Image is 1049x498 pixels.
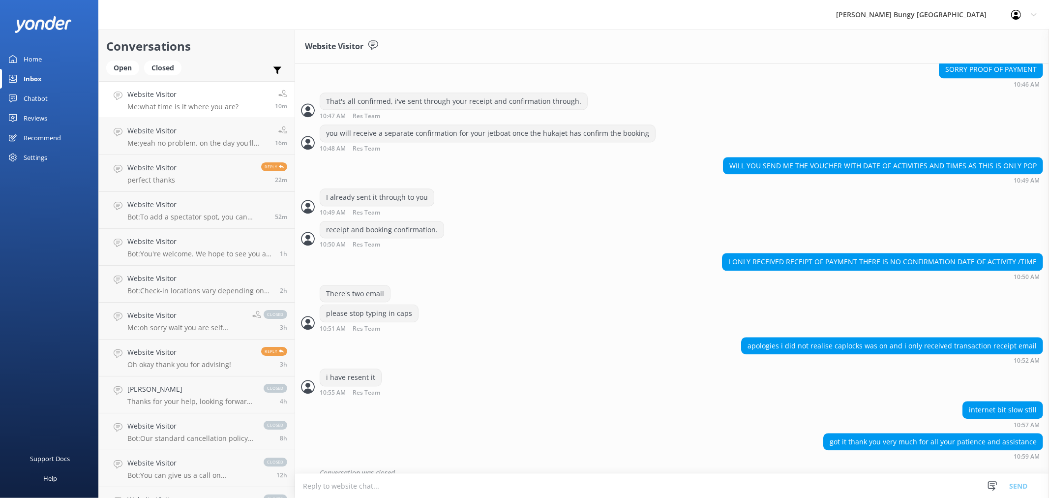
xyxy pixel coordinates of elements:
[99,81,295,118] a: Website VisitorMe:what time is it where you are?10m
[127,471,254,480] p: Bot: You can give us a call on [PHONE_NUMBER] or [PHONE_NUMBER] to chat with a crew member. Our o...
[127,397,254,406] p: Thanks for your help, looking forward to the jumps
[320,465,1043,481] div: Conversation was closed.
[280,360,287,369] span: 09:57am 16-Aug-2025 (UTC +12:00) Pacific/Auckland
[824,434,1043,450] div: got it thank you very much for all your patience and assistance
[320,210,346,216] strong: 10:49 AM
[127,347,231,358] h4: Website Visitor
[722,273,1043,280] div: 10:50am 06-Jun-2025 (UTC +12:00) Pacific/Auckland
[320,285,390,302] div: There's two email
[280,249,287,258] span: 12:40pm 16-Aug-2025 (UTC +12:00) Pacific/Auckland
[353,210,380,216] span: Res Team
[939,81,1043,88] div: 10:46am 06-Jun-2025 (UTC +12:00) Pacific/Auckland
[1014,82,1040,88] strong: 10:46 AM
[264,458,287,467] span: closed
[320,305,418,322] div: please stop typing in caps
[722,253,1043,270] div: I ONLY RECEIVED RECEIPT OF PAYMENT THERE IS NO CONFIRMATION DATE OF ACTIVITY /TIME
[264,310,287,319] span: closed
[261,347,287,356] span: Reply
[24,148,47,167] div: Settings
[962,421,1043,428] div: 10:57am 06-Jun-2025 (UTC +12:00) Pacific/Auckland
[320,146,346,152] strong: 10:48 AM
[127,199,268,210] h4: Website Visitor
[99,413,295,450] a: Website VisitorBot:Our standard cancellation policy is as follows: Cancellations more than 48 hou...
[320,325,419,332] div: 10:51am 06-Jun-2025 (UTC +12:00) Pacific/Auckland
[963,402,1043,418] div: internet bit slow still
[275,176,287,184] span: 01:32pm 16-Aug-2025 (UTC +12:00) Pacific/Auckland
[144,62,186,73] a: Closed
[127,176,177,185] p: perfect thanks
[106,61,139,75] div: Open
[320,189,434,206] div: I already sent it through to you
[275,139,287,147] span: 01:38pm 16-Aug-2025 (UTC +12:00) Pacific/Auckland
[99,118,295,155] a: Website VisitorMe:yeah no problem. on the day you'll check in at the station building for 9:30am....
[741,357,1043,364] div: 10:52am 06-Jun-2025 (UTC +12:00) Pacific/Auckland
[24,69,42,89] div: Inbox
[127,236,272,247] h4: Website Visitor
[320,145,656,152] div: 10:48am 06-Jun-2025 (UTC +12:00) Pacific/Auckland
[353,242,380,248] span: Res Team
[99,266,295,303] a: Website VisitorBot:Check-in locations vary depending on your activity: - [GEOGRAPHIC_DATA]: Base ...
[320,390,346,396] strong: 10:55 AM
[127,213,268,221] p: Bot: To add a spectator spot, you can select it in the "add-ons" section during booking, or conta...
[320,112,588,120] div: 10:47am 06-Jun-2025 (UTC +12:00) Pacific/Auckland
[939,61,1043,78] div: SORRY PROOF OF PAYMENT
[264,421,287,430] span: closed
[353,390,380,396] span: Res Team
[353,113,380,120] span: Res Team
[24,128,61,148] div: Recommend
[320,241,444,248] div: 10:50am 06-Jun-2025 (UTC +12:00) Pacific/Auckland
[320,389,412,396] div: 10:55am 06-Jun-2025 (UTC +12:00) Pacific/Auckland
[280,397,287,405] span: 09:07am 16-Aug-2025 (UTC +12:00) Pacific/Auckland
[276,471,287,479] span: 01:31am 16-Aug-2025 (UTC +12:00) Pacific/Auckland
[99,303,295,340] a: Website VisitorMe:oh sorry wait you are self drivingclosed3h
[106,62,144,73] a: Open
[320,242,346,248] strong: 10:50 AM
[275,213,287,221] span: 01:02pm 16-Aug-2025 (UTC +12:00) Pacific/Auckland
[127,162,177,173] h4: Website Visitor
[127,310,245,321] h4: Website Visitor
[280,286,287,295] span: 10:57am 16-Aug-2025 (UTC +12:00) Pacific/Auckland
[1014,274,1040,280] strong: 10:50 AM
[144,61,181,75] div: Closed
[280,323,287,332] span: 10:37am 16-Aug-2025 (UTC +12:00) Pacific/Auckland
[1014,178,1040,184] strong: 10:49 AM
[320,125,655,142] div: you will receive a separate confirmation for your jetboat once the hukajet has confirm the booking
[99,340,295,376] a: Website VisitorOh okay thank you for advising!Reply3h
[275,102,287,110] span: 01:44pm 16-Aug-2025 (UTC +12:00) Pacific/Auckland
[127,458,254,468] h4: Website Visitor
[30,449,70,468] div: Support Docs
[15,16,71,32] img: yonder-white-logo.png
[280,434,287,442] span: 05:53am 16-Aug-2025 (UTC +12:00) Pacific/Auckland
[320,93,587,110] div: That's all confirmed, i've sent through your receipt and confirmation through.
[127,125,268,136] h4: Website Visitor
[99,229,295,266] a: Website VisitorBot:You're welcome. We hope to see you at one of our [PERSON_NAME] locations soon!1h
[43,468,57,488] div: Help
[127,89,239,100] h4: Website Visitor
[24,108,47,128] div: Reviews
[305,40,363,53] h3: Website Visitor
[127,249,272,258] p: Bot: You're welcome. We hope to see you at one of our [PERSON_NAME] locations soon!
[24,49,42,69] div: Home
[127,421,254,432] h4: Website Visitor
[127,273,272,284] h4: Website Visitor
[320,209,434,216] div: 10:49am 06-Jun-2025 (UTC +12:00) Pacific/Auckland
[320,113,346,120] strong: 10:47 AM
[99,155,295,192] a: Website Visitorperfect thanksReply22m
[261,162,287,171] span: Reply
[723,157,1043,174] div: WILL YOU SEND ME THE VOUCHER WITH DATE OF ACTIVITIES AND TIMES AS THIS IS ONLY POP
[723,177,1043,184] div: 10:49am 06-Jun-2025 (UTC +12:00) Pacific/Auckland
[127,323,245,332] p: Me: oh sorry wait you are self driving
[127,139,268,148] p: Me: yeah no problem. on the day you'll check in at the station building for 9:30am. once ziprides...
[1014,358,1040,364] strong: 10:52 AM
[264,384,287,393] span: closed
[127,360,231,369] p: Oh okay thank you for advising!
[127,434,254,443] p: Bot: Our standard cancellation policy is as follows: Cancellations more than 48 hours in advance ...
[1014,454,1040,460] strong: 10:59 AM
[127,102,239,111] p: Me: what time is it where you are?
[1014,422,1040,428] strong: 10:57 AM
[24,89,48,108] div: Chatbot
[742,338,1043,354] div: apologies i did not realise caplocks was on and i only received transaction receipt email
[353,326,380,332] span: Res Team
[99,192,295,229] a: Website VisitorBot:To add a spectator spot, you can select it in the "add-ons" section during boo...
[127,384,254,395] h4: [PERSON_NAME]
